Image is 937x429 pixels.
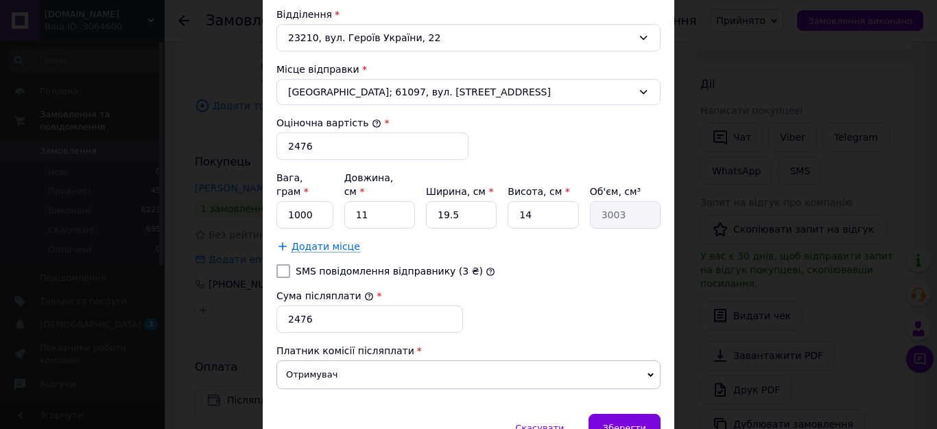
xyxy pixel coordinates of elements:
div: Відділення [276,8,661,21]
label: Оціночна вартість [276,117,381,128]
label: Довжина, см [344,172,394,197]
label: Ширина, см [426,186,493,197]
label: SMS повідомлення відправнику (3 ₴) [296,266,483,277]
div: Місце відправки [276,62,661,76]
span: [GEOGRAPHIC_DATA]; 61097, вул. [STREET_ADDRESS] [288,85,632,99]
span: Додати місце [292,241,360,253]
span: Платник комісії післяплати [276,345,414,356]
label: Сума післяплати [276,290,374,301]
span: Отримувач [276,360,661,389]
label: Висота, см [508,186,569,197]
div: 23210, вул. Героїв України, 22 [276,24,661,51]
label: Вага, грам [276,172,309,197]
div: Об'єм, см³ [590,185,661,198]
